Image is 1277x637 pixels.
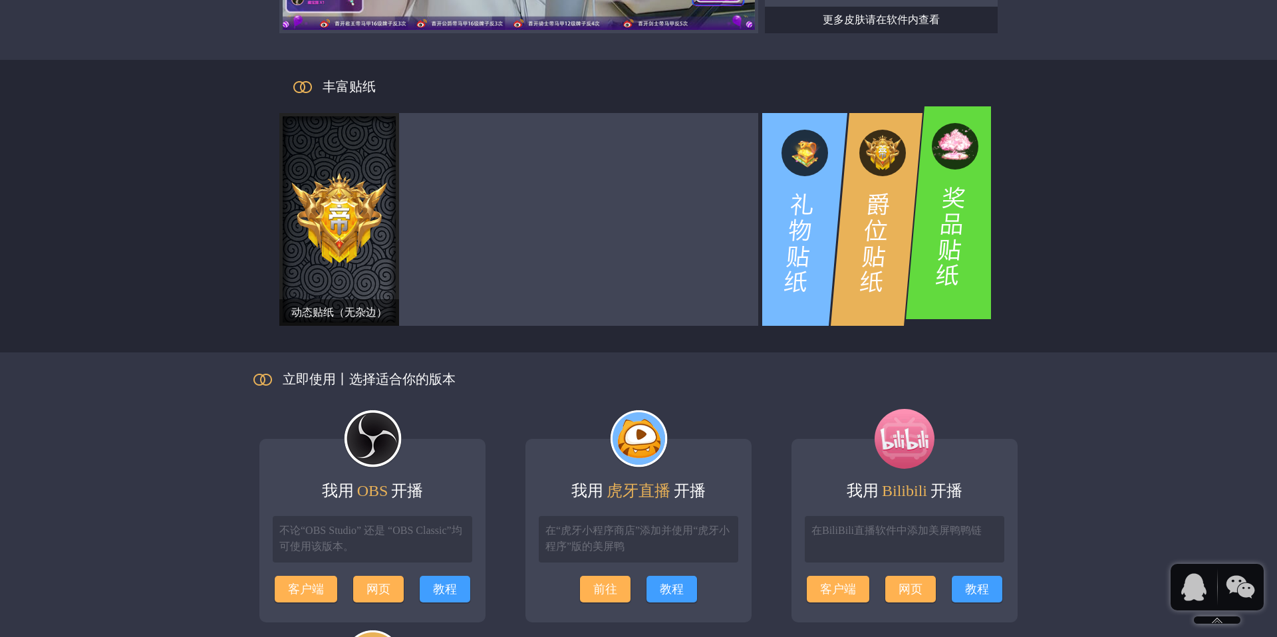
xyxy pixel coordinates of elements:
p: 动态贴纸（无杂边） [279,299,399,326]
img: obs插件 [333,399,412,479]
div: 在BiliBili直播软件中添加美屏鸭鸭链 [805,516,1004,563]
div: 立即使用丨选择适合你的版本 [239,352,1038,406]
div: 教程 [646,576,697,602]
span: 虎牙直播 [607,482,670,499]
div: 丰富贴纸 [279,60,998,113]
a: 前往 [580,576,631,602]
div: 更多皮肤请在软件内查看 [765,7,998,33]
div: 不论“OBS Studio” 还是 “OBS Classic”均可使用该版本。 [273,516,472,563]
a: 客户端 [275,576,337,602]
div: 在“虎牙小程序商店”添加并使用“虎牙小程序”版的美屏鸭 [539,516,738,563]
a: 网页 [899,582,922,596]
img: obs插件 [599,399,678,479]
div: 我用 开播 [791,479,1018,503]
div: 教程 [420,576,470,602]
div: 我用 开播 [259,479,486,503]
a: 网页 [366,582,390,596]
img: 扫码添加小财鼠官方客服微信 [1224,571,1257,604]
span: Bilibili [882,482,927,499]
div: 教程 [952,576,1002,602]
a: 扫码添加小财鼠官方客服微信 [1217,564,1264,610]
div: 我用 开播 [525,479,752,503]
img: 扫码添加小财鼠官方客服QQ [1177,571,1210,604]
img: obs插件 [865,399,944,479]
span: OBS [357,482,388,499]
a: 客户端 [807,576,869,602]
a: 扫码添加小财鼠官方客服QQ [1171,564,1217,610]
